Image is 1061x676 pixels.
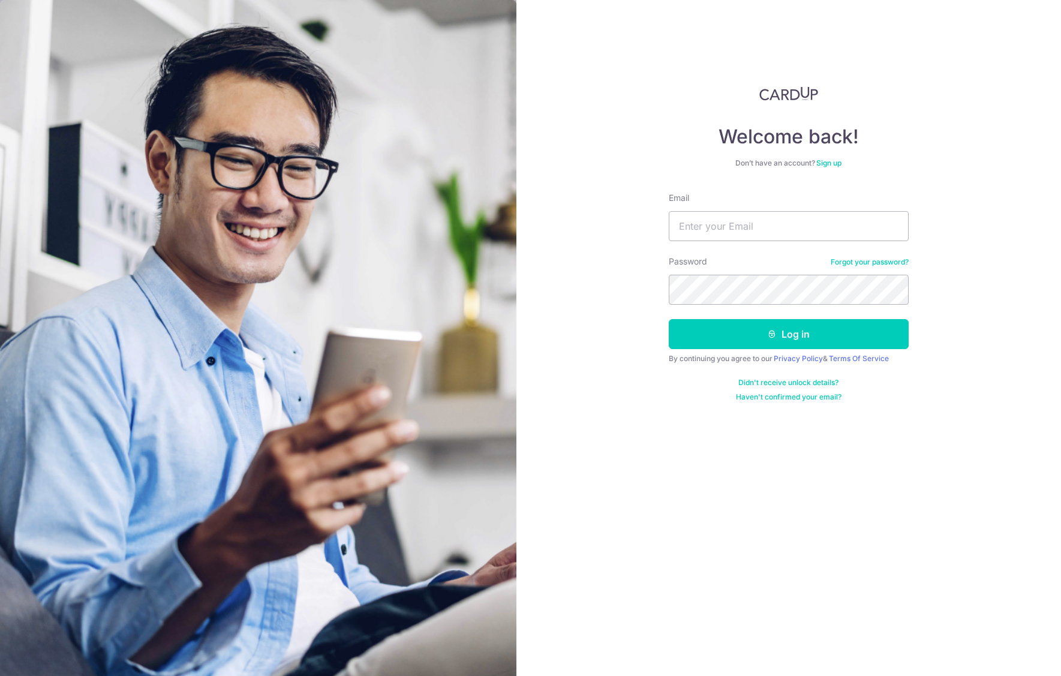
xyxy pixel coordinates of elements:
a: Forgot your password? [831,257,909,267]
a: Didn't receive unlock details? [738,378,838,387]
a: Sign up [816,158,841,167]
button: Log in [669,319,909,349]
label: Email [669,192,689,204]
input: Enter your Email [669,211,909,241]
a: Haven't confirmed your email? [736,392,841,402]
a: Privacy Policy [774,354,823,363]
label: Password [669,256,707,268]
img: CardUp Logo [759,86,818,101]
a: Terms Of Service [829,354,889,363]
div: Don’t have an account? [669,158,909,168]
div: By continuing you agree to our & [669,354,909,363]
h4: Welcome back! [669,125,909,149]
